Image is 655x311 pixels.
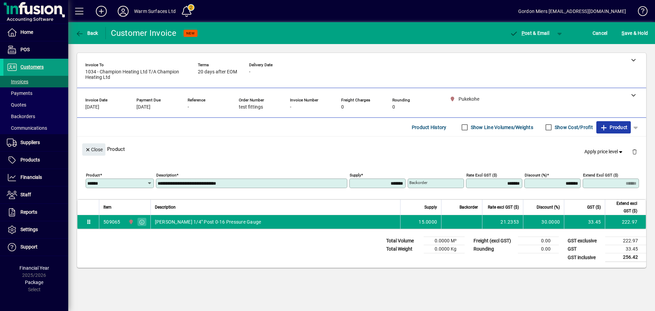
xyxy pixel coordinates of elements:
span: Staff [20,192,31,197]
a: Communications [3,122,68,134]
div: Warm Surfaces Ltd [134,6,176,17]
button: Product [596,121,631,133]
span: Description [155,203,176,211]
button: Delete [626,143,643,160]
td: Freight (excl GST) [470,237,518,245]
div: Customer Invoice [111,28,177,39]
td: 222.97 [605,215,646,229]
a: Products [3,152,68,169]
span: Back [75,30,98,36]
span: Backorders [7,114,35,119]
button: Back [74,27,100,39]
mat-label: Backorder [409,180,427,185]
a: Invoices [3,76,68,87]
span: Customers [20,64,44,70]
mat-label: Rate excl GST ($) [466,173,497,178]
span: 15.0000 [419,218,437,225]
button: Close [82,143,105,156]
span: ave & Hold [622,28,648,39]
label: Show Cost/Profit [553,124,593,131]
span: P [522,30,525,36]
a: Reports [3,204,68,221]
span: ost & Email [510,30,549,36]
a: Suppliers [3,134,68,151]
span: Close [85,144,103,155]
td: 0.00 [518,245,559,253]
a: Settings [3,221,68,238]
app-page-header-button: Delete [626,149,643,155]
span: Package [25,280,43,285]
td: Rounding [470,245,518,253]
span: Home [20,29,33,35]
span: - [188,104,189,110]
a: Financials [3,169,68,186]
span: Item [103,203,112,211]
span: 20 days after EOM [198,69,237,75]
span: 0 [392,104,395,110]
a: Support [3,239,68,256]
span: 0 [341,104,344,110]
span: Financial Year [19,265,49,271]
app-page-header-button: Back [68,27,106,39]
td: 30.0000 [523,215,564,229]
a: Payments [3,87,68,99]
div: 21.2353 [486,218,519,225]
mat-label: Supply [350,173,361,178]
span: Payments [7,90,32,96]
div: Gordon Miers [EMAIL_ADDRESS][DOMAIN_NAME] [518,6,626,17]
button: Cancel [591,27,609,39]
span: 1034 - Champion Heating Ltd T/A Champion Heating Ltd [85,69,188,80]
a: Quotes [3,99,68,111]
td: GST exclusive [564,237,605,245]
div: 509065 [103,218,120,225]
button: Product History [409,121,449,133]
span: GST ($) [587,203,601,211]
app-page-header-button: Close [81,146,107,152]
mat-label: Description [156,173,176,178]
span: - [290,104,291,110]
span: Support [20,244,38,250]
td: Total Weight [383,245,424,253]
span: Product [600,122,627,133]
span: - [249,69,250,75]
td: GST inclusive [564,253,605,262]
td: 222.97 [605,237,646,245]
span: Suppliers [20,140,40,145]
span: Extend excl GST ($) [609,200,637,215]
span: Product History [412,122,447,133]
a: Staff [3,186,68,203]
span: Discount (%) [537,203,560,211]
td: 0.0000 M³ [424,237,465,245]
span: [PERSON_NAME] 1/4" Post 0-16 Pressure Gauge [155,218,261,225]
span: test fittings [239,104,263,110]
td: 256.42 [605,253,646,262]
button: Post & Email [506,27,553,39]
span: Rate excl GST ($) [488,203,519,211]
span: Invoices [7,79,28,84]
span: Settings [20,227,38,232]
span: S [622,30,624,36]
a: POS [3,41,68,58]
td: GST [564,245,605,253]
span: Quotes [7,102,26,108]
a: Home [3,24,68,41]
button: Profile [112,5,134,17]
span: Apply price level [584,148,624,155]
button: Add [90,5,112,17]
span: Supply [424,203,437,211]
a: Knowledge Base [633,1,646,24]
td: 0.00 [518,237,559,245]
span: POS [20,47,30,52]
a: Backorders [3,111,68,122]
td: Total Volume [383,237,424,245]
button: Apply price level [582,146,627,158]
span: [DATE] [136,104,150,110]
td: 0.0000 Kg [424,245,465,253]
span: Communications [7,125,47,131]
div: Product [77,137,646,161]
button: Save & Hold [620,27,650,39]
td: 33.45 [605,245,646,253]
span: Products [20,157,40,162]
span: Financials [20,174,42,180]
td: 33.45 [564,215,605,229]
